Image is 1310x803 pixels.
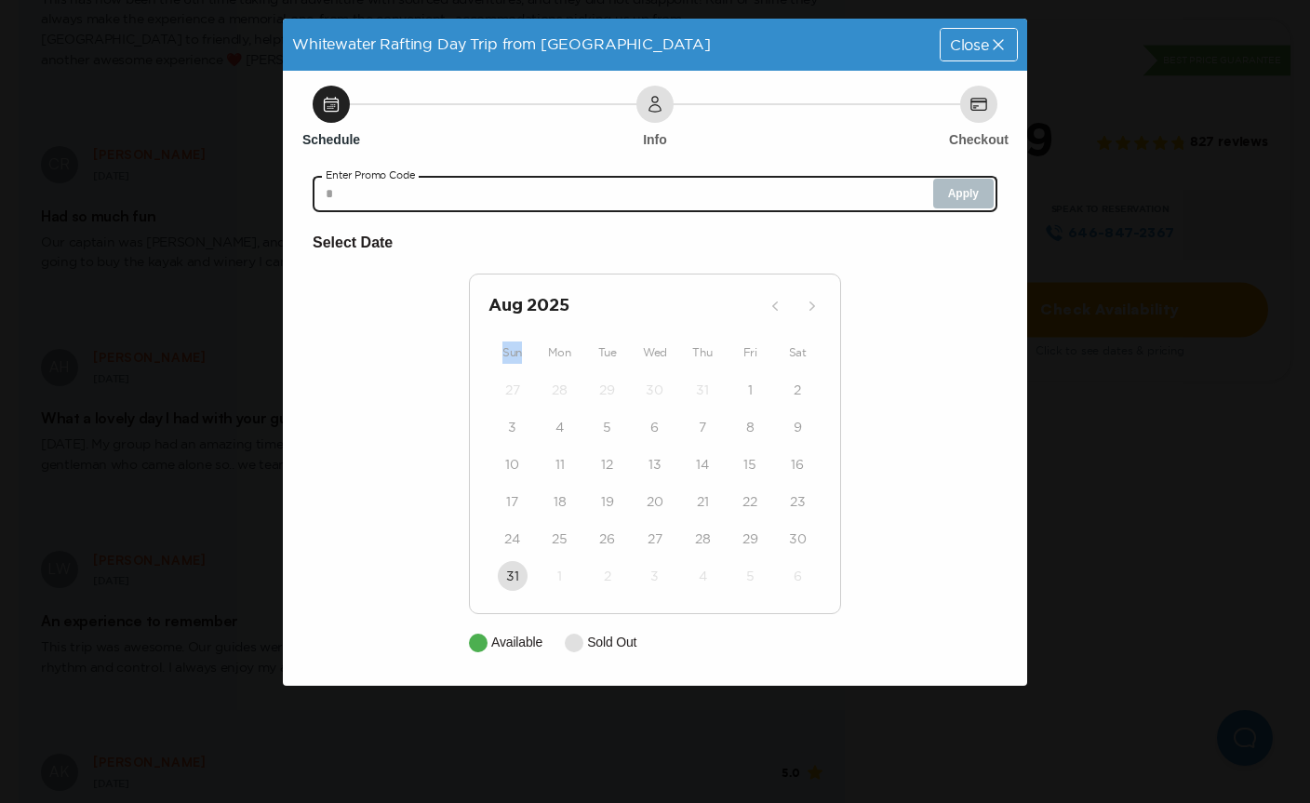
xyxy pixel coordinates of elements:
[794,567,802,585] time: 6
[699,567,707,585] time: 4
[782,524,812,554] button: 30
[552,529,568,548] time: 25
[696,455,709,474] time: 14
[782,412,812,442] button: 9
[508,418,516,436] time: 3
[782,487,812,516] button: 23
[695,529,711,548] time: 28
[748,381,753,399] time: 1
[631,341,678,364] div: Wed
[640,561,670,591] button: 3
[555,455,565,474] time: 11
[735,524,765,554] button: 29
[697,492,709,511] time: 21
[498,412,528,442] button: 3
[498,524,528,554] button: 24
[789,529,807,548] time: 30
[545,412,575,442] button: 4
[491,633,542,652] p: Available
[601,492,614,511] time: 19
[506,567,519,585] time: 31
[593,487,622,516] button: 19
[545,449,575,479] button: 11
[593,524,622,554] button: 26
[488,341,536,364] div: Sun
[742,492,757,511] time: 22
[791,455,804,474] time: 16
[688,561,717,591] button: 4
[688,375,717,405] button: 31
[640,375,670,405] button: 30
[640,412,670,442] button: 6
[545,524,575,554] button: 25
[794,381,801,399] time: 2
[742,529,758,548] time: 29
[782,561,812,591] button: 6
[735,449,765,479] button: 15
[648,455,662,474] time: 13
[505,381,520,399] time: 27
[593,449,622,479] button: 12
[735,375,765,405] button: 1
[746,418,755,436] time: 8
[790,492,806,511] time: 23
[735,561,765,591] button: 5
[583,341,631,364] div: Tue
[536,341,583,364] div: Mon
[696,381,709,399] time: 31
[782,449,812,479] button: 16
[679,341,727,364] div: Thu
[950,37,989,52] span: Close
[505,455,519,474] time: 10
[647,492,663,511] time: 20
[593,412,622,442] button: 5
[498,375,528,405] button: 27
[794,418,802,436] time: 9
[735,487,765,516] button: 22
[498,449,528,479] button: 10
[727,341,774,364] div: Fri
[640,524,670,554] button: 27
[488,293,760,319] h2: Aug 2025
[743,455,756,474] time: 15
[640,449,670,479] button: 13
[949,130,1009,149] h6: Checkout
[599,381,615,399] time: 29
[545,561,575,591] button: 1
[504,529,520,548] time: 24
[554,492,567,511] time: 18
[688,487,717,516] button: 21
[699,418,706,436] time: 7
[593,375,622,405] button: 29
[650,567,659,585] time: 3
[557,567,562,585] time: 1
[601,455,613,474] time: 12
[603,418,611,436] time: 5
[506,492,518,511] time: 17
[552,381,568,399] time: 28
[599,529,615,548] time: 26
[545,487,575,516] button: 18
[688,524,717,554] button: 28
[782,375,812,405] button: 2
[498,487,528,516] button: 17
[735,412,765,442] button: 8
[498,561,528,591] button: 31
[593,561,622,591] button: 2
[587,633,636,652] p: Sold Out
[640,487,670,516] button: 20
[688,449,717,479] button: 14
[648,529,662,548] time: 27
[604,567,611,585] time: 2
[646,381,663,399] time: 30
[555,418,564,436] time: 4
[302,130,360,149] h6: Schedule
[313,231,997,255] h6: Select Date
[292,35,711,52] span: Whitewater Rafting Day Trip from [GEOGRAPHIC_DATA]
[650,418,659,436] time: 6
[643,130,667,149] h6: Info
[688,412,717,442] button: 7
[545,375,575,405] button: 28
[774,341,822,364] div: Sat
[746,567,755,585] time: 5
